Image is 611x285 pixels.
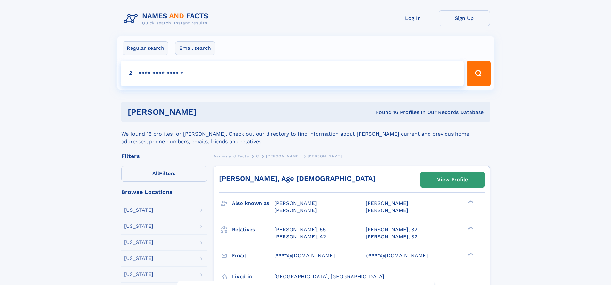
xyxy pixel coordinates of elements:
[308,154,342,158] span: [PERSON_NAME]
[123,41,168,55] label: Regular search
[124,208,153,213] div: [US_STATE]
[121,166,207,182] label: Filters
[467,61,490,86] button: Search Button
[175,41,215,55] label: Email search
[421,172,484,187] a: View Profile
[387,10,439,26] a: Log In
[274,226,326,233] a: [PERSON_NAME], 55
[274,233,326,240] a: [PERSON_NAME], 42
[121,122,490,146] div: We found 16 profiles for [PERSON_NAME]. Check out our directory to find information about [PERSON...
[152,170,159,176] span: All
[256,154,259,158] span: C
[124,240,153,245] div: [US_STATE]
[466,252,474,256] div: ❯
[366,226,417,233] a: [PERSON_NAME], 82
[232,198,274,209] h3: Also known as
[266,152,300,160] a: [PERSON_NAME]
[128,108,286,116] h1: [PERSON_NAME]
[286,109,484,116] div: Found 16 Profiles In Our Records Database
[274,207,317,213] span: [PERSON_NAME]
[439,10,490,26] a: Sign Up
[274,273,384,280] span: [GEOGRAPHIC_DATA], [GEOGRAPHIC_DATA]
[466,226,474,230] div: ❯
[437,172,468,187] div: View Profile
[466,200,474,204] div: ❯
[124,272,153,277] div: [US_STATE]
[232,271,274,282] h3: Lived in
[121,61,464,86] input: search input
[256,152,259,160] a: C
[124,224,153,229] div: [US_STATE]
[274,200,317,206] span: [PERSON_NAME]
[366,233,417,240] a: [PERSON_NAME], 82
[124,256,153,261] div: [US_STATE]
[232,250,274,261] h3: Email
[121,189,207,195] div: Browse Locations
[366,200,408,206] span: [PERSON_NAME]
[219,174,376,183] a: [PERSON_NAME], Age [DEMOGRAPHIC_DATA]
[366,207,408,213] span: [PERSON_NAME]
[214,152,249,160] a: Names and Facts
[266,154,300,158] span: [PERSON_NAME]
[232,224,274,235] h3: Relatives
[121,153,207,159] div: Filters
[121,10,214,28] img: Logo Names and Facts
